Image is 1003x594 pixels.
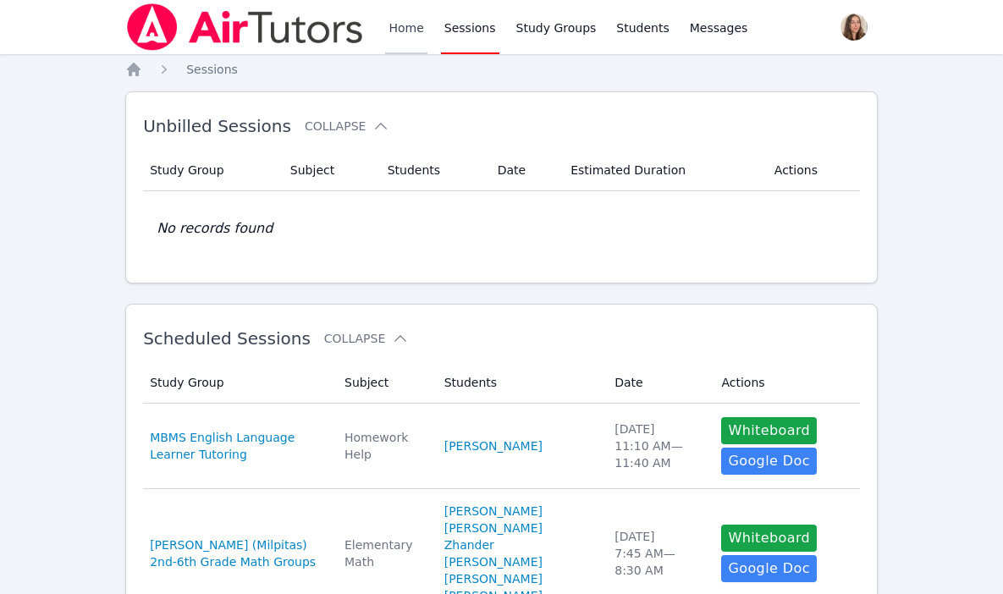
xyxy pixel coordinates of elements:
[143,191,860,266] td: No records found
[186,63,238,76] span: Sessions
[344,536,424,570] div: Elementary Math
[444,437,543,454] a: [PERSON_NAME]
[305,118,389,135] button: Collapse
[434,362,605,404] th: Students
[614,528,701,579] div: [DATE] 7:45 AM — 8:30 AM
[143,328,311,349] span: Scheduled Sessions
[143,116,291,136] span: Unbilled Sessions
[186,61,238,78] a: Sessions
[614,421,701,471] div: [DATE] 11:10 AM — 11:40 AM
[125,61,878,78] nav: Breadcrumb
[334,362,434,404] th: Subject
[344,429,424,463] div: Homework Help
[721,555,816,582] a: Google Doc
[560,150,764,191] th: Estimated Duration
[764,150,860,191] th: Actions
[690,19,748,36] span: Messages
[721,417,817,444] button: Whiteboard
[125,3,365,51] img: Air Tutors
[604,362,711,404] th: Date
[444,570,543,587] a: [PERSON_NAME]
[324,330,409,347] button: Collapse
[721,525,817,552] button: Whiteboard
[280,150,378,191] th: Subject
[444,520,595,570] a: [PERSON_NAME] Zhander [PERSON_NAME]
[444,503,543,520] a: [PERSON_NAME]
[150,429,324,463] a: MBMS English Language Learner Tutoring
[711,362,859,404] th: Actions
[143,404,860,489] tr: MBMS English Language Learner TutoringHomework Help[PERSON_NAME][DATE]11:10 AM—11:40 AMWhiteboard...
[143,150,280,191] th: Study Group
[378,150,488,191] th: Students
[488,150,560,191] th: Date
[150,536,324,570] a: [PERSON_NAME] (Milpitas) 2nd-6th Grade Math Groups
[143,362,334,404] th: Study Group
[721,448,816,475] a: Google Doc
